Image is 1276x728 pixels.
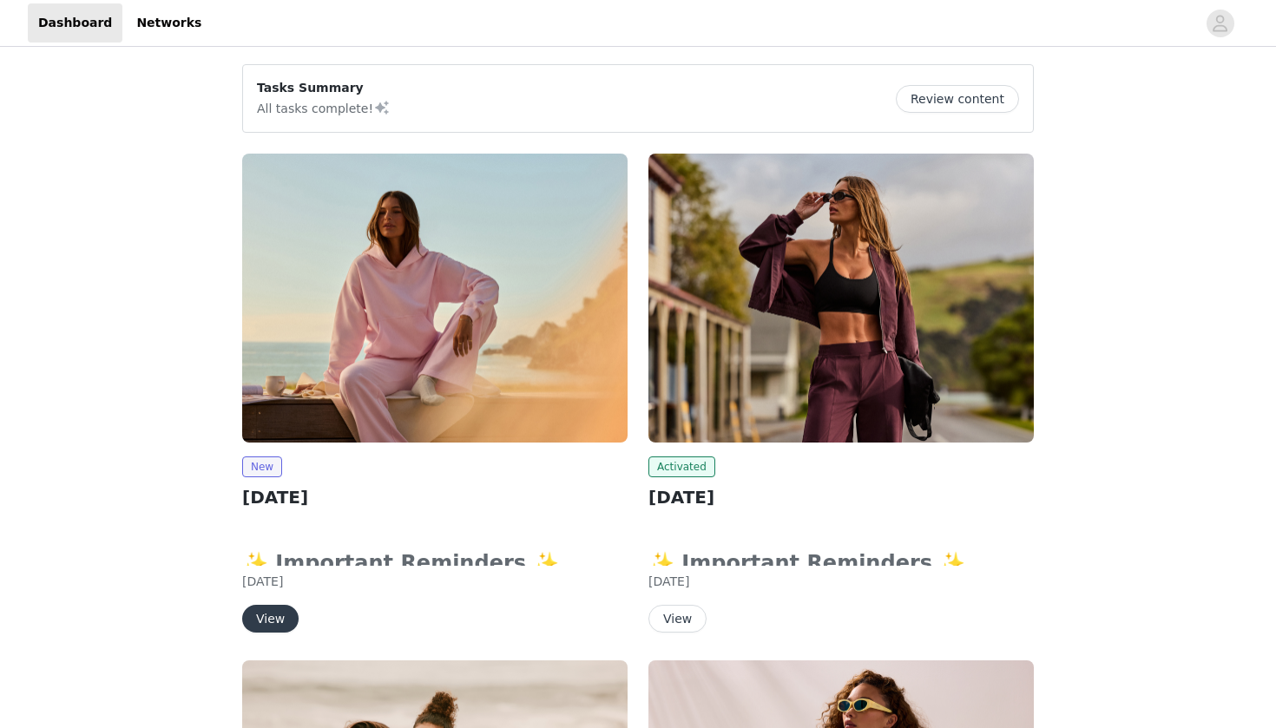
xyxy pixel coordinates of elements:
[126,3,212,43] a: Networks
[648,551,977,575] strong: ✨ Important Reminders ✨
[242,605,299,633] button: View
[257,79,391,97] p: Tasks Summary
[28,3,122,43] a: Dashboard
[242,154,628,443] img: Fabletics
[648,456,715,477] span: Activated
[648,154,1034,443] img: Fabletics
[242,613,299,626] a: View
[257,97,391,118] p: All tasks complete!
[242,551,570,575] strong: ✨ Important Reminders ✨
[648,613,707,626] a: View
[242,574,283,588] span: [DATE]
[242,484,628,510] h2: [DATE]
[896,85,1019,113] button: Review content
[242,456,282,477] span: New
[648,484,1034,510] h2: [DATE]
[648,605,707,633] button: View
[1212,10,1228,37] div: avatar
[648,574,689,588] span: [DATE]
